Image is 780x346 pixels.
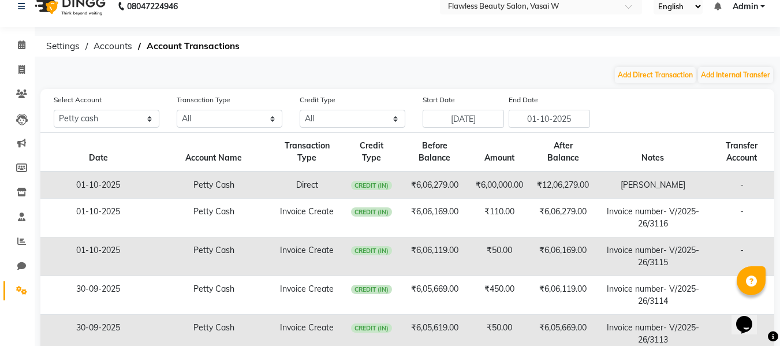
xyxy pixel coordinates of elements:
th: Notes [596,133,709,172]
label: Transaction Type [177,95,230,105]
td: - [709,276,774,315]
th: Transfer Account [709,133,774,172]
td: Invoice number- V/2025-26/3114 [596,276,709,315]
span: CREDIT (IN) [351,207,393,217]
input: End Date [509,110,590,128]
label: Start Date [423,95,455,105]
td: - [709,199,774,237]
span: Admin [733,1,758,13]
th: Transaction Type [271,133,343,172]
span: CREDIT (IN) [351,285,393,294]
td: ₹12,06,279.00 [530,172,596,199]
td: ₹450.00 [469,276,530,315]
td: Petty Cash [156,237,271,276]
td: ₹6,06,119.00 [400,237,468,276]
td: Invoice number- V/2025-26/3115 [596,237,709,276]
td: - [709,237,774,276]
td: Petty Cash [156,199,271,237]
td: 01-10-2025 [40,172,156,199]
label: Select Account [54,95,102,105]
iframe: chat widget [732,300,768,334]
td: ₹110.00 [469,199,530,237]
input: Start Date [423,110,504,128]
td: ₹6,06,279.00 [400,172,468,199]
span: CREDIT (IN) [351,323,393,333]
span: Account Transactions [141,36,245,57]
td: Invoice number- V/2025-26/3116 [596,199,709,237]
span: Settings [40,36,85,57]
td: ₹6,05,669.00 [400,276,468,315]
td: [PERSON_NAME] [596,172,709,199]
td: 01-10-2025 [40,237,156,276]
span: CREDIT (IN) [351,181,393,190]
th: Account Name [156,133,271,172]
td: ₹50.00 [469,237,530,276]
td: Direct [271,172,343,199]
th: Credit Type [343,133,400,172]
th: Before Balance [400,133,468,172]
th: After Balance [530,133,596,172]
td: 30-09-2025 [40,276,156,315]
td: ₹6,06,169.00 [530,237,596,276]
button: Add Internal Transfer [698,67,773,83]
td: Invoice Create [271,276,343,315]
label: Credit Type [300,95,335,105]
span: CREDIT (IN) [351,246,393,255]
span: Accounts [88,36,138,57]
td: Petty Cash [156,172,271,199]
td: ₹6,06,119.00 [530,276,596,315]
td: ₹6,06,279.00 [530,199,596,237]
td: ₹6,06,169.00 [400,199,468,237]
td: Petty Cash [156,276,271,315]
td: Invoice Create [271,237,343,276]
td: 01-10-2025 [40,199,156,237]
th: Amount [469,133,530,172]
th: Date [40,133,156,172]
td: Invoice Create [271,199,343,237]
button: Add Direct Transaction [615,67,696,83]
label: End Date [509,95,538,105]
td: - [709,172,774,199]
td: ₹6,00,000.00 [469,172,530,199]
